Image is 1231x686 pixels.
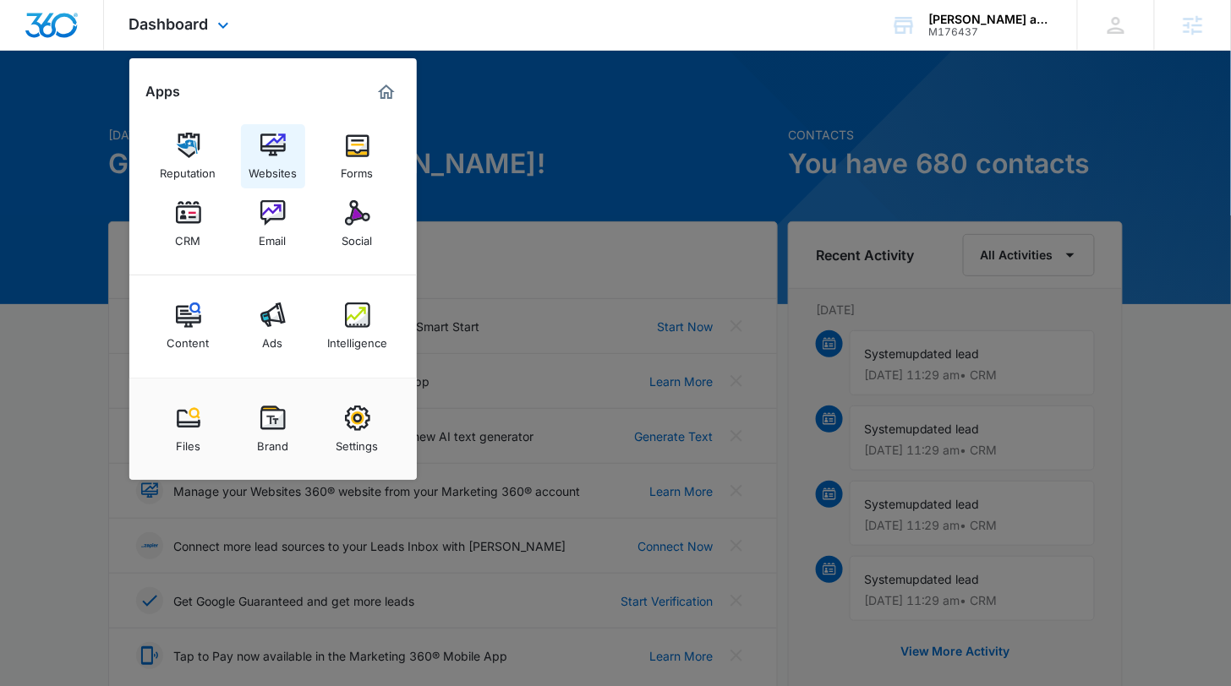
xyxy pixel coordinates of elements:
[342,158,374,180] div: Forms
[929,13,1053,26] div: account name
[176,431,200,453] div: Files
[373,79,400,106] a: Marketing 360® Dashboard
[263,328,283,350] div: Ads
[326,294,390,358] a: Intelligence
[326,124,390,188] a: Forms
[156,397,221,461] a: Files
[327,328,387,350] div: Intelligence
[176,226,201,248] div: CRM
[260,226,287,248] div: Email
[336,431,379,453] div: Settings
[161,158,216,180] div: Reputation
[156,192,221,256] a: CRM
[257,431,288,453] div: Brand
[241,192,305,256] a: Email
[129,15,209,33] span: Dashboard
[929,26,1053,38] div: account id
[249,158,297,180] div: Websites
[241,124,305,188] a: Websites
[326,397,390,461] a: Settings
[326,192,390,256] a: Social
[156,124,221,188] a: Reputation
[156,294,221,358] a: Content
[342,226,373,248] div: Social
[241,397,305,461] a: Brand
[167,328,210,350] div: Content
[146,84,181,100] h2: Apps
[241,294,305,358] a: Ads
